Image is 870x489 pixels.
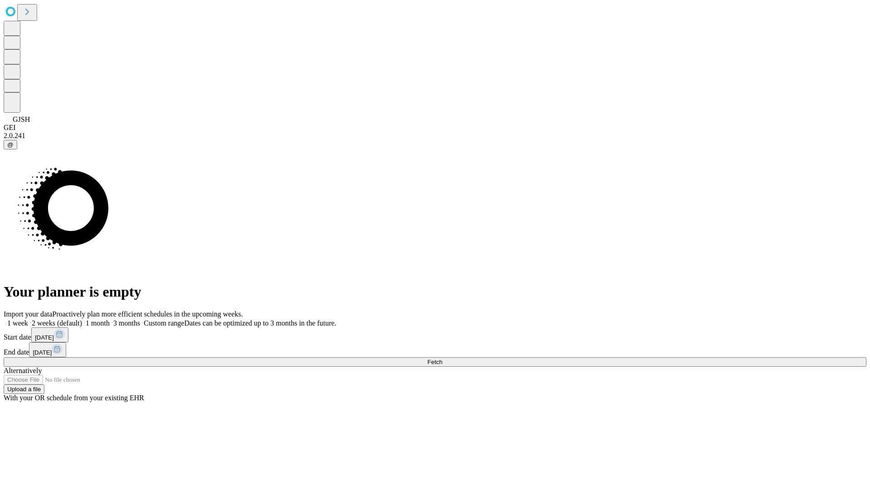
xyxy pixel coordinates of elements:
button: [DATE] [29,342,66,357]
span: Fetch [427,359,442,365]
button: @ [4,140,17,149]
span: Proactively plan more efficient schedules in the upcoming weeks. [53,310,243,318]
div: GEI [4,124,866,132]
span: Import your data [4,310,53,318]
button: [DATE] [31,327,68,342]
span: [DATE] [33,349,52,356]
span: With your OR schedule from your existing EHR [4,394,144,402]
div: End date [4,342,866,357]
span: 2 weeks (default) [32,319,82,327]
div: Start date [4,327,866,342]
div: 2.0.241 [4,132,866,140]
span: [DATE] [35,334,54,341]
span: 3 months [113,319,140,327]
button: Upload a file [4,384,44,394]
span: GJSH [13,115,30,123]
button: Fetch [4,357,866,367]
span: 1 month [86,319,110,327]
span: 1 week [7,319,28,327]
span: Custom range [144,319,184,327]
span: Dates can be optimized up to 3 months in the future. [184,319,336,327]
h1: Your planner is empty [4,283,866,300]
span: Alternatively [4,367,42,374]
span: @ [7,141,14,148]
